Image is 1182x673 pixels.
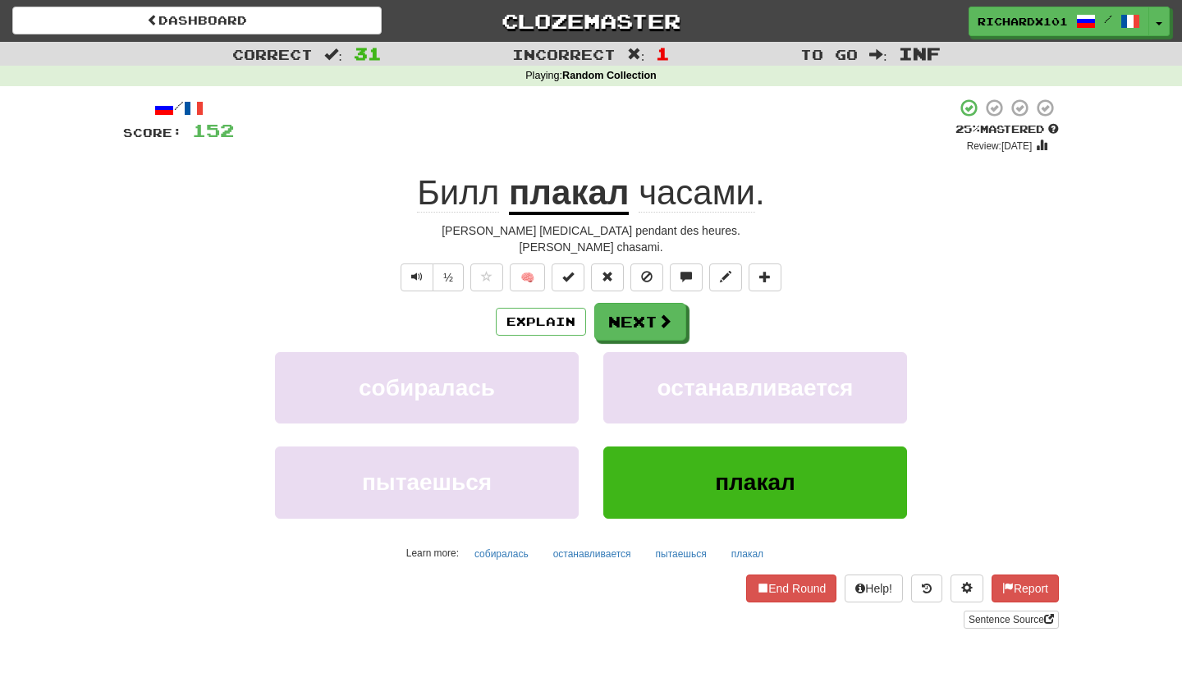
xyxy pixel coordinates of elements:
button: 🧠 [510,263,545,291]
button: останавливается [544,542,640,566]
button: Set this sentence to 100% Mastered (alt+m) [552,263,584,291]
button: плакал [603,446,907,518]
button: Play sentence audio (ctl+space) [401,263,433,291]
span: 152 [192,120,234,140]
button: собиралась [275,352,579,423]
button: Explain [496,308,586,336]
button: пытаешься [647,542,716,566]
span: . [629,173,764,213]
small: Review: [DATE] [967,140,1033,152]
a: Dashboard [12,7,382,34]
span: Inf [899,43,941,63]
span: 25 % [955,122,980,135]
div: Text-to-speech controls [397,263,464,291]
div: [PERSON_NAME] chasami. [123,239,1059,255]
span: 31 [354,43,382,63]
button: End Round [746,575,836,602]
button: Reset to 0% Mastered (alt+r) [591,263,624,291]
button: плакал [722,542,772,566]
span: собиралась [359,375,495,401]
u: плакал [509,173,629,215]
button: Add to collection (alt+a) [749,263,781,291]
small: Learn more: [406,547,459,559]
a: RichardX101 / [969,7,1149,36]
button: Help! [845,575,903,602]
span: Correct [232,46,313,62]
div: [PERSON_NAME] [MEDICAL_DATA] pendant des heures. [123,222,1059,239]
span: пытаешься [362,469,492,495]
span: : [869,48,887,62]
span: / [1104,13,1112,25]
span: RichardX101 [978,14,1068,29]
button: Next [594,303,686,341]
span: часами [639,173,755,213]
button: Favorite sentence (alt+f) [470,263,503,291]
div: / [123,98,234,118]
button: Ignore sentence (alt+i) [630,263,663,291]
span: : [627,48,645,62]
span: 1 [656,43,670,63]
strong: Random Collection [562,70,657,81]
a: Sentence Source [964,611,1059,629]
button: ½ [433,263,464,291]
span: останавливается [657,375,854,401]
span: плакал [715,469,795,495]
button: Round history (alt+y) [911,575,942,602]
span: Score: [123,126,182,140]
button: пытаешься [275,446,579,518]
span: To go [800,46,858,62]
span: Incorrect [512,46,616,62]
button: останавливается [603,352,907,423]
span: Билл [417,173,499,213]
button: Edit sentence (alt+d) [709,263,742,291]
button: собиралась [465,542,538,566]
span: : [324,48,342,62]
div: Mastered [955,122,1059,137]
button: Report [992,575,1059,602]
a: Clozemaster [406,7,776,35]
button: Discuss sentence (alt+u) [670,263,703,291]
